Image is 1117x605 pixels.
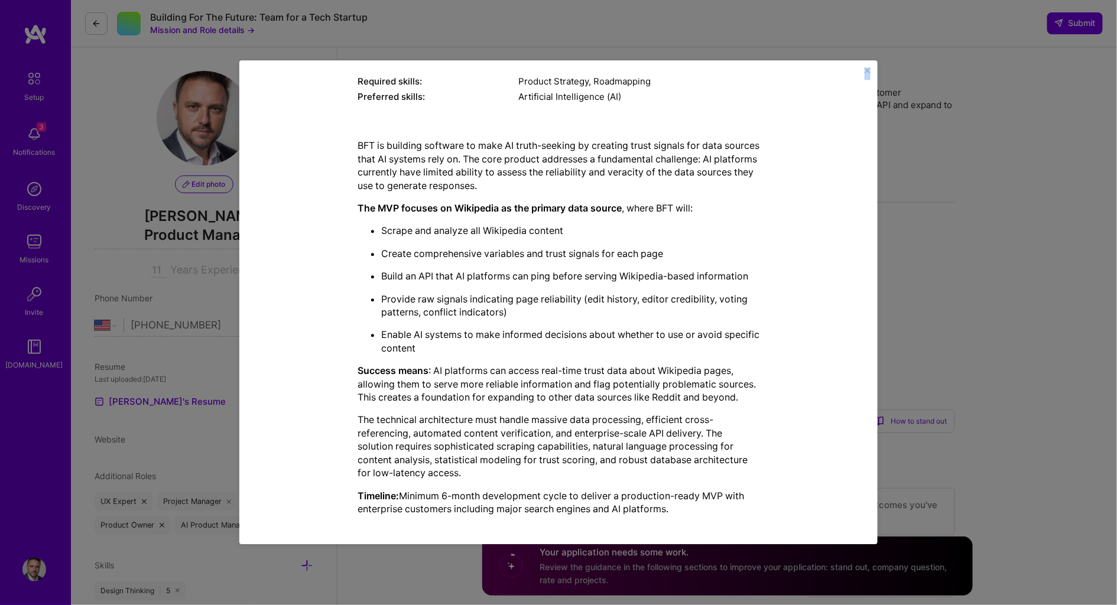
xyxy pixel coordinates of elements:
p: The technical architecture must handle massive data processing, efficient cross-referencing, auto... [358,414,759,480]
p: , where BFT will: [358,201,759,214]
p: BFT is building software to make AI truth-seeking by creating trust signals for data sources that... [358,139,759,193]
p: : AI platforms can access real-time trust data about Wikipedia pages, allowing them to serve more... [358,365,759,404]
p: Build an API that AI platforms can ping before serving Wikipedia-based information [381,270,759,283]
div: Required skills: [358,76,518,88]
p: Enable AI systems to make informed decisions about whether to use or avoid specific content [381,328,759,355]
p: Scrape and analyze all Wikipedia content [381,225,759,238]
div: Product Strategy, Roadmapping [518,76,759,88]
strong: Timeline: [358,490,399,502]
p: Create comprehensive variables and trust signals for each page [381,247,759,260]
p: Provide raw signals indicating page reliability (edit history, editor credibility, voting pattern... [381,292,759,319]
div: Preferred skills: [358,91,518,103]
button: Close [865,67,871,80]
strong: Success means [358,365,428,377]
p: Minimum 6-month development cycle to deliver a production-ready MVP with enterprise customers inc... [358,489,759,516]
strong: The MVP focuses on Wikipedia as the primary data source [358,202,622,214]
div: Artificial Intelligence (AI) [518,91,759,103]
